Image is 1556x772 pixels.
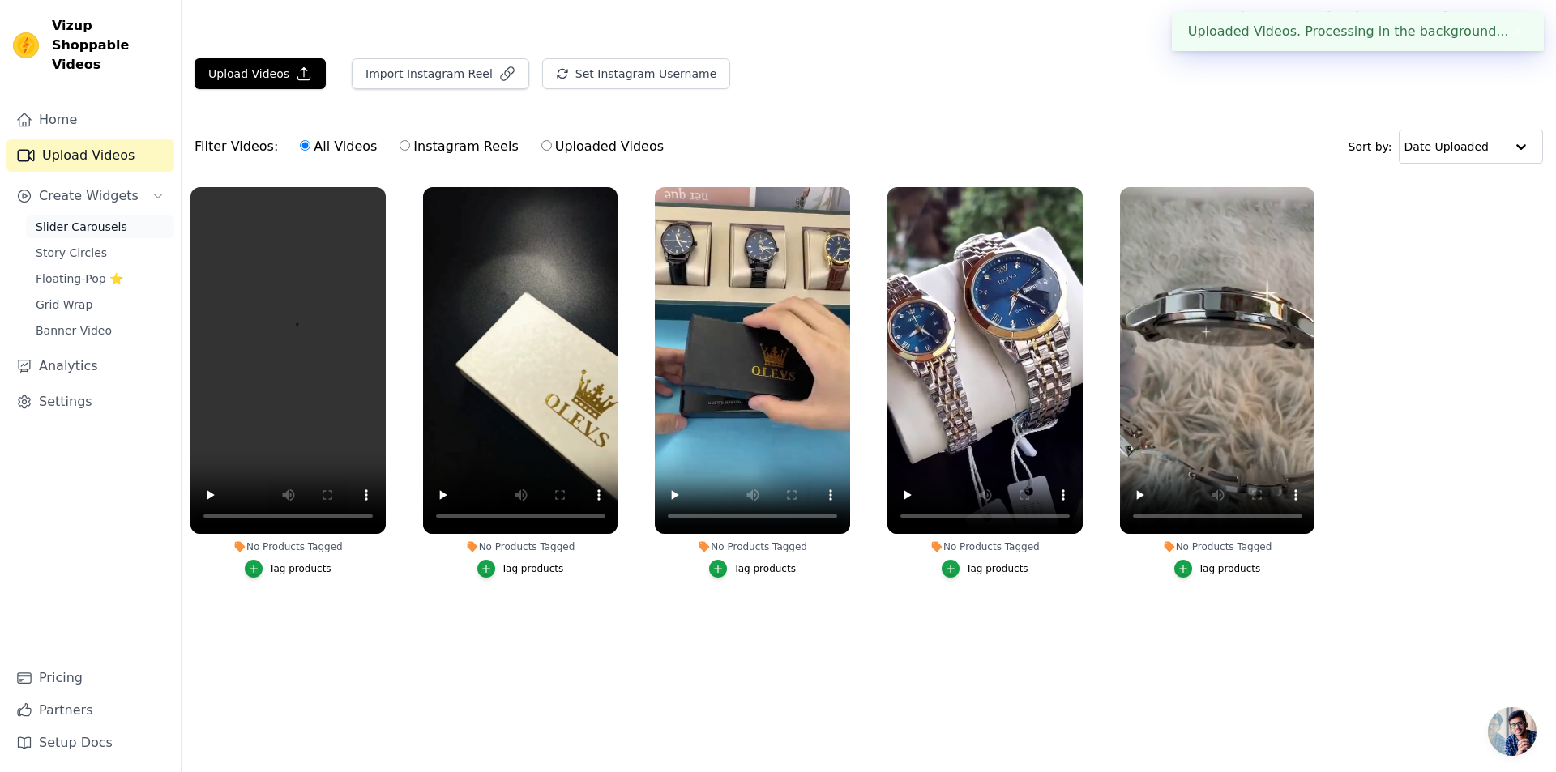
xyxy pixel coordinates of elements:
[502,562,564,575] div: Tag products
[36,271,123,287] span: Floating-Pop ⭐
[36,322,112,339] span: Banner Video
[1172,12,1544,51] div: Uploaded Videos. Processing in the background...
[1509,22,1528,41] button: Close
[6,139,174,172] a: Upload Videos
[1487,11,1543,41] p: Olevs®
[887,540,1083,553] div: No Products Tagged
[26,241,174,264] a: Story Circles
[269,562,331,575] div: Tag products
[1461,11,1543,41] button: O Olevs®
[6,350,174,382] a: Analytics
[655,540,850,553] div: No Products Tagged
[709,560,796,578] button: Tag products
[299,136,378,157] label: All Videos
[541,136,665,157] label: Uploaded Videos
[942,560,1028,578] button: Tag products
[194,128,673,165] div: Filter Videos:
[6,694,174,727] a: Partners
[26,319,174,342] a: Banner Video
[541,140,552,151] input: Uploaded Videos
[1240,11,1332,41] a: Help Setup
[194,58,326,89] button: Upload Videos
[26,267,174,290] a: Floating-Pop ⭐
[1199,562,1261,575] div: Tag products
[36,219,127,235] span: Slider Carousels
[477,560,564,578] button: Tag products
[26,215,174,238] a: Slider Carousels
[423,540,618,553] div: No Products Tagged
[1488,707,1537,756] a: Open chat
[13,32,39,58] img: Vizup
[36,296,92,313] span: Grid Wrap
[245,560,331,578] button: Tag products
[966,562,1028,575] div: Tag products
[39,186,139,206] span: Create Widgets
[300,140,310,151] input: All Videos
[733,562,796,575] div: Tag products
[6,104,174,136] a: Home
[1174,560,1261,578] button: Tag products
[190,540,386,553] div: No Products Tagged
[399,136,519,157] label: Instagram Reels
[6,180,174,212] button: Create Widgets
[1349,130,1544,164] div: Sort by:
[26,293,174,316] a: Grid Wrap
[6,727,174,759] a: Setup Docs
[400,140,410,151] input: Instagram Reels
[542,58,730,89] button: Set Instagram Username
[36,245,107,261] span: Story Circles
[6,662,174,694] a: Pricing
[52,16,168,75] span: Vizup Shoppable Videos
[1354,11,1447,41] a: Book Demo
[6,386,174,418] a: Settings
[352,58,529,89] button: Import Instagram Reel
[1120,540,1315,553] div: No Products Tagged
